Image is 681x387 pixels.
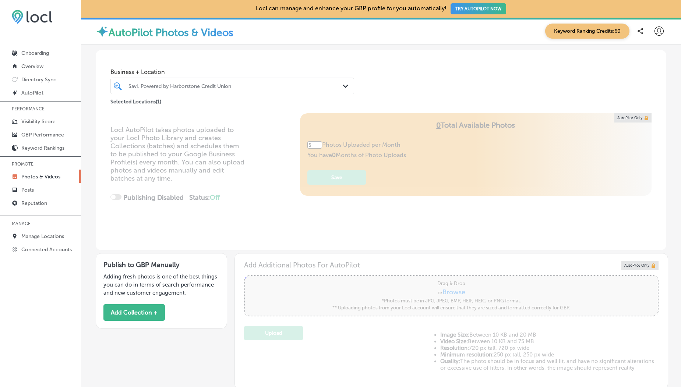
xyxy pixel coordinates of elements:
p: Posts [21,187,34,193]
p: Onboarding [21,50,49,56]
p: Adding fresh photos is one of the best things you can do in terms of search performance and new c... [103,273,219,297]
p: Visibility Score [21,118,56,125]
span: Keyword Ranking Credits: 60 [545,24,629,39]
p: Directory Sync [21,77,56,83]
p: Keyword Rankings [21,145,64,151]
p: Photos & Videos [21,174,60,180]
span: Business + Location [110,68,354,75]
p: Overview [21,63,43,70]
p: Manage Locations [21,233,64,239]
p: AutoPilot [21,90,43,96]
p: Reputation [21,200,47,206]
button: Add Collection + [103,304,165,321]
label: AutoPilot Photos & Videos [109,26,233,39]
button: TRY AUTOPILOT NOW [451,3,506,14]
h3: Publish to GBP Manually [103,261,219,269]
p: Connected Accounts [21,246,72,253]
img: 6efc1275baa40be7c98c3b36c6bfde44.png [12,10,52,24]
div: Savi, Powered by Harborstone Credit Union [128,83,343,89]
img: autopilot-icon [96,25,109,38]
p: Selected Locations ( 1 ) [110,96,161,105]
p: GBP Performance [21,132,64,138]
